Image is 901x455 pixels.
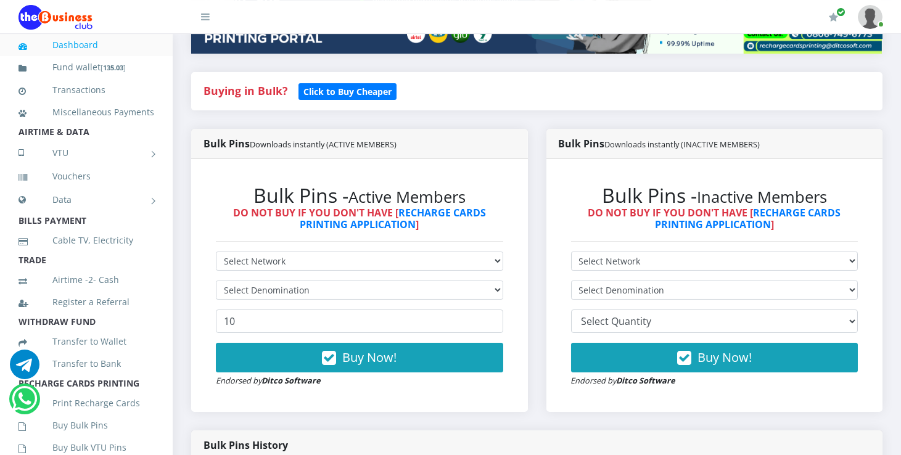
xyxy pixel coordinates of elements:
a: RECHARGE CARDS PRINTING APPLICATION [655,206,841,231]
strong: Bulk Pins History [204,438,288,452]
small: Active Members [348,186,466,208]
a: Vouchers [19,162,154,191]
a: Cable TV, Electricity [19,226,154,255]
a: Airtime -2- Cash [19,266,154,294]
strong: Bulk Pins [559,137,760,150]
a: VTU [19,137,154,168]
a: Data [19,184,154,215]
span: Buy Now! [342,349,397,366]
strong: Bulk Pins [204,137,397,150]
strong: Buying in Bulk? [204,83,287,98]
a: Fund wallet[135.03] [19,53,154,82]
a: Chat for support [12,393,37,414]
strong: DO NOT BUY IF YOU DON'T HAVE [ ] [588,206,841,231]
img: User [858,5,882,29]
small: Downloads instantly (INACTIVE MEMBERS) [605,139,760,150]
button: Buy Now! [216,343,503,372]
a: Transfer to Bank [19,350,154,378]
small: [ ] [101,63,126,72]
input: Enter Quantity [216,309,503,333]
small: Endorsed by [571,375,676,386]
a: Transfer to Wallet [19,327,154,356]
span: Renew/Upgrade Subscription [836,7,845,17]
i: Renew/Upgrade Subscription [829,12,838,22]
a: Print Recharge Cards [19,389,154,417]
a: Register a Referral [19,288,154,316]
small: Endorsed by [216,375,321,386]
strong: Ditco Software [617,375,676,386]
a: RECHARGE CARDS PRINTING APPLICATION [300,206,486,231]
a: Chat for support [10,359,39,379]
strong: DO NOT BUY IF YOU DON'T HAVE [ ] [233,206,486,231]
h2: Bulk Pins - [571,184,858,207]
a: Click to Buy Cheaper [298,83,397,98]
small: Inactive Members [697,186,827,208]
a: Miscellaneous Payments [19,98,154,126]
a: Buy Bulk Pins [19,411,154,440]
b: Click to Buy Cheaper [303,86,392,97]
b: 135.03 [103,63,123,72]
img: Logo [19,5,93,30]
a: Transactions [19,76,154,104]
button: Buy Now! [571,343,858,372]
h2: Bulk Pins - [216,184,503,207]
a: Dashboard [19,31,154,59]
strong: Ditco Software [261,375,321,386]
small: Downloads instantly (ACTIVE MEMBERS) [250,139,397,150]
span: Buy Now! [697,349,752,366]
